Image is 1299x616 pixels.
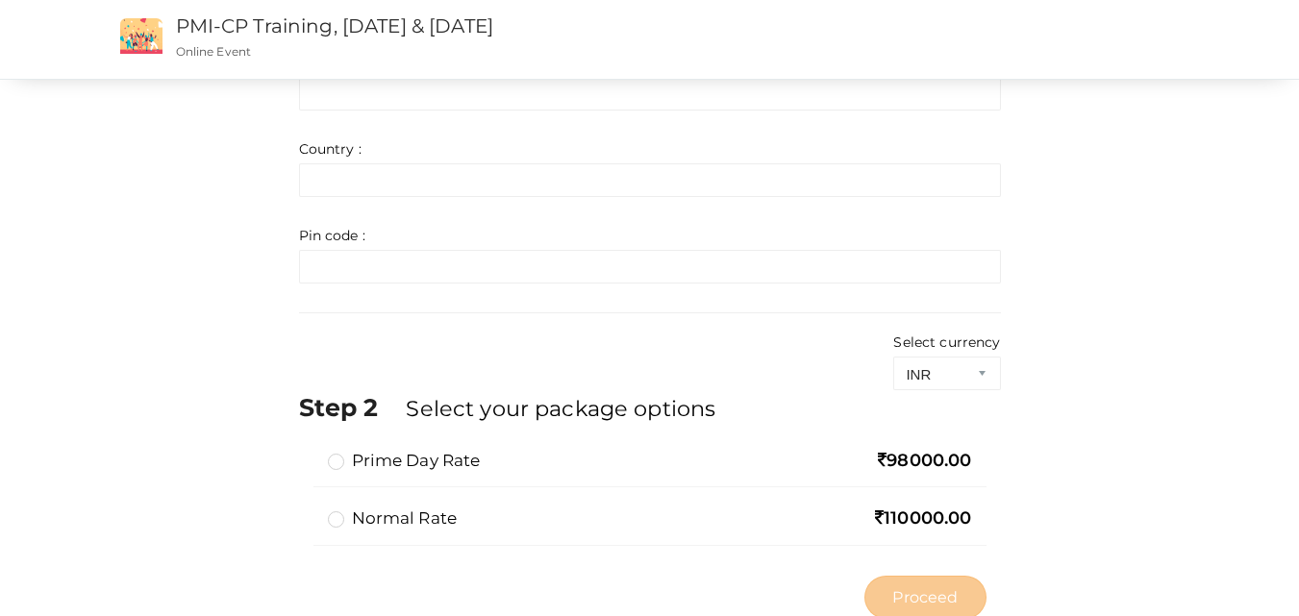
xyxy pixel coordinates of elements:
a: PMI-CP Training, [DATE] & [DATE] [176,14,493,37]
label: Step 2 [299,390,403,425]
span: 98000.00 [878,450,971,471]
label: Prime Day Rate [328,449,481,472]
p: Online Event [176,43,826,60]
label: Pin code : [299,226,365,245]
img: event2.png [120,18,162,54]
label: Country : [299,139,362,159]
label: Normal Rate [328,506,458,530]
span: 110000.00 [875,507,971,529]
label: Select currency [893,333,1000,352]
label: Select your package options [406,393,715,424]
span: Proceed [892,586,958,608]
